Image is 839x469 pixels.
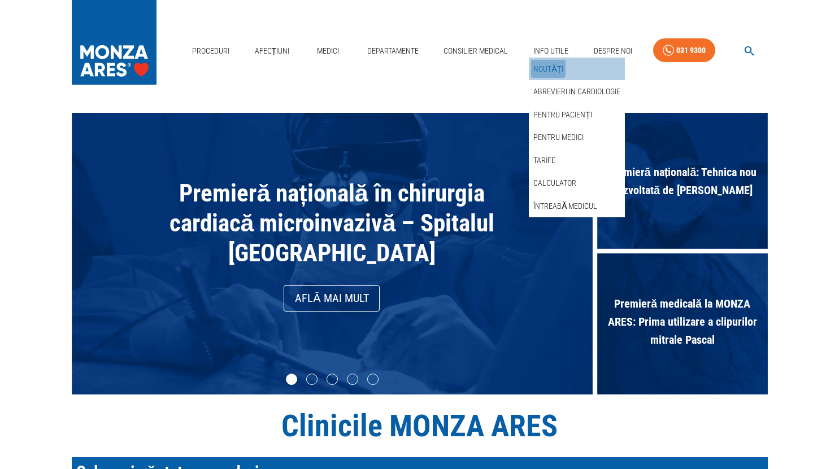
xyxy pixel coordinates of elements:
[529,103,625,126] div: Pentru pacienți
[347,374,358,385] li: slide item 4
[653,38,715,63] a: 031 9300
[589,40,637,63] a: Despre Noi
[284,285,380,312] a: Află mai mult
[597,289,768,354] span: Premieră medicală la MONZA ARES: Prima utilizare a clipurilor mitrale Pascal
[529,172,625,195] div: Calculator
[529,58,625,81] div: Noutăți
[529,195,625,218] div: Întreabă medicul
[597,253,768,394] div: Premieră medicală la MONZA ARES: Prima utilizare a clipurilor mitrale Pascal
[531,151,558,170] a: Tarife
[286,374,297,385] li: slide item 1
[529,80,625,103] div: Abrevieri in cardiologie
[439,40,512,63] a: Consilier Medical
[529,126,625,149] div: Pentru medici
[188,40,234,63] a: Proceduri
[531,106,594,124] a: Pentru pacienți
[72,408,768,444] h1: Clinicile MONZA ARES
[597,157,768,205] span: Premieră națională: Tehnica nou dezvoltată de [PERSON_NAME]
[597,113,768,253] div: Premieră națională: Tehnica nou dezvoltată de [PERSON_NAME]
[310,40,346,63] a: Medici
[531,174,579,192] a: Calculator
[529,58,625,218] nav: secondary mailbox folders
[306,374,318,385] li: slide item 2
[529,40,573,63] a: Info Utile
[676,43,706,58] div: 031 9300
[531,197,599,216] a: Întreabă medicul
[531,128,586,147] a: Pentru medici
[327,374,338,385] li: slide item 3
[250,40,294,63] a: Afecțiuni
[531,60,566,78] a: Noutăți
[529,149,625,172] div: Tarife
[367,374,379,385] li: slide item 5
[169,179,495,267] span: Premieră națională în chirurgia cardiacă microinvazivă – Spitalul [GEOGRAPHIC_DATA]
[363,40,423,63] a: Departamente
[531,82,623,101] a: Abrevieri in cardiologie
